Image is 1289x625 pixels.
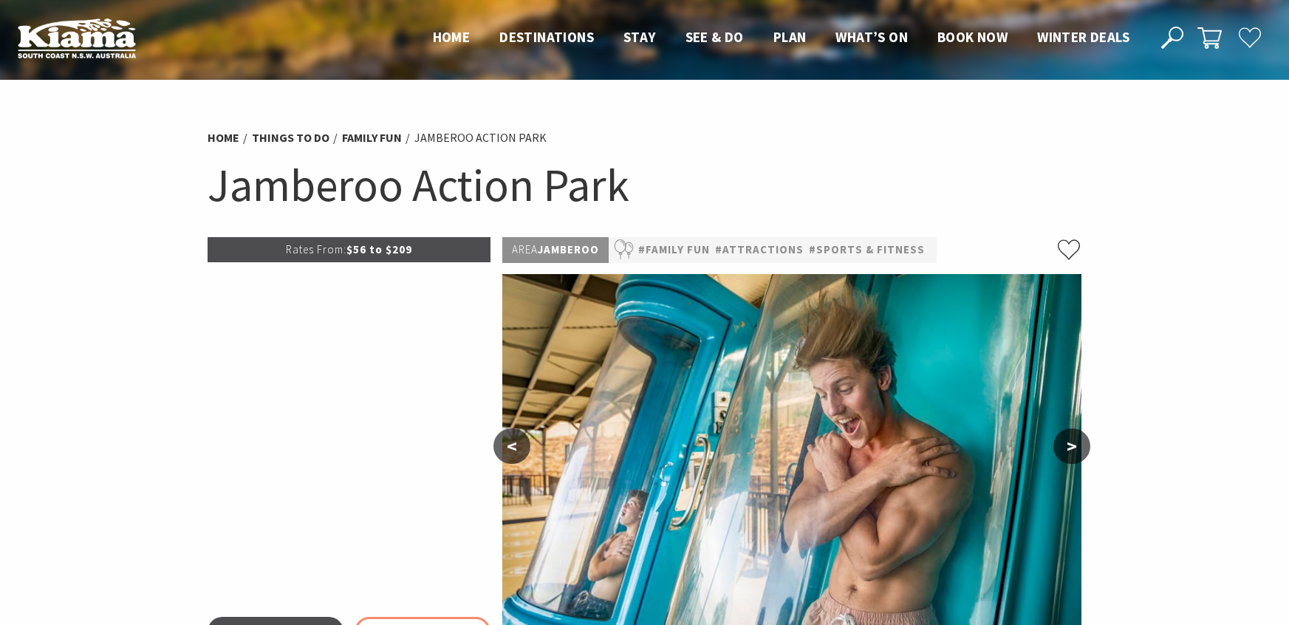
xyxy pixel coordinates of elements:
span: See & Do [685,28,744,46]
li: Jamberoo Action Park [414,129,547,148]
a: #Sports & Fitness [809,241,925,259]
div: EXPLORE WINTER DEALS [1069,567,1228,597]
p: $56 to $209 [208,237,491,262]
div: Unlock exclusive winter offers [1042,405,1205,539]
img: Kiama Logo [18,18,136,58]
a: Things To Do [252,130,329,146]
a: EXPLORE WINTER DEALS [1033,567,1264,597]
a: #Attractions [715,241,804,259]
span: Area [512,242,538,256]
p: Jamberoo [502,237,609,263]
span: Stay [623,28,656,46]
a: #Family Fun [638,241,710,259]
h1: Jamberoo Action Park [208,155,1082,215]
a: Family Fun [342,130,402,146]
span: Book now [937,28,1008,46]
span: Plan [773,28,807,46]
span: Rates From: [286,242,346,256]
span: Destinations [499,28,594,46]
span: Home [433,28,471,46]
span: Winter Deals [1037,28,1129,46]
nav: Main Menu [418,26,1144,50]
span: What’s On [835,28,908,46]
a: Home [208,130,239,146]
button: < [493,428,530,464]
